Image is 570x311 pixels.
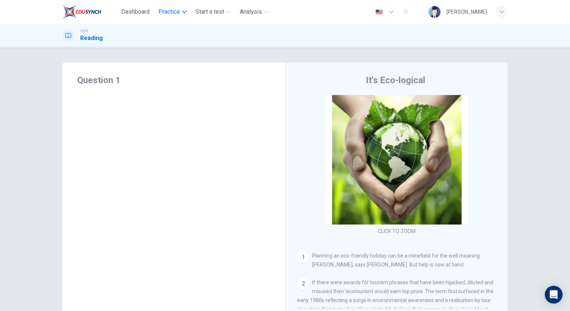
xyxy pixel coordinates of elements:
div: Open Intercom Messenger [545,286,563,304]
button: Practice [155,5,190,19]
span: Analysis [240,7,262,16]
h1: Reading [80,34,103,43]
div: 1 [297,251,309,263]
h4: Question 1 [77,74,270,86]
button: Analysis [237,5,272,19]
button: Start a test [193,5,234,19]
span: Dashboard [121,7,150,16]
img: EduSynch logo [62,4,101,19]
div: [PERSON_NAME] [446,7,487,16]
div: 2 [297,278,309,290]
img: Profile picture [429,6,440,18]
span: Start a test [196,7,224,16]
span: Practice [158,7,180,16]
span: CEFR [80,29,88,34]
button: Dashboard [118,5,153,19]
a: EduSynch logo [62,4,118,19]
img: en [374,9,384,15]
h4: It's Eco-logical [366,74,425,86]
span: Planning an eco-friendly holiday can be a minefield for the well meaning [PERSON_NAME], says [PER... [312,253,480,268]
